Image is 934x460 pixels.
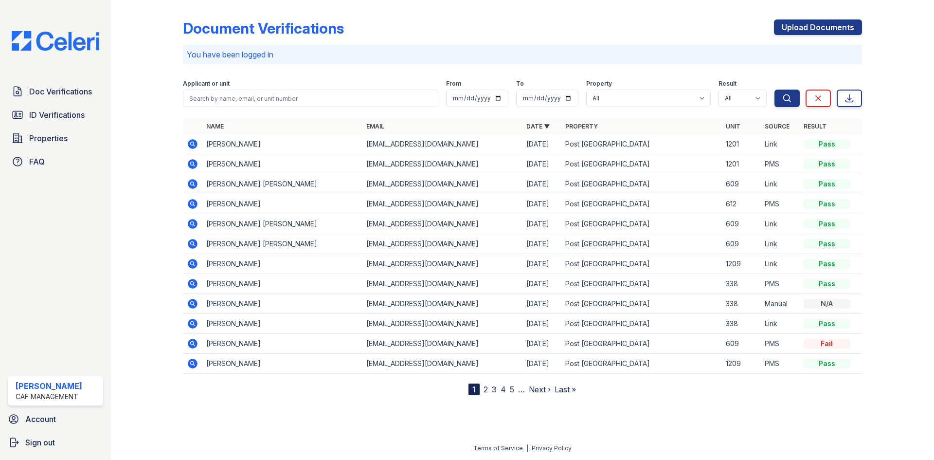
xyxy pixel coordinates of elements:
[555,385,576,394] a: Last »
[202,294,362,314] td: [PERSON_NAME]
[8,129,103,148] a: Properties
[561,234,721,254] td: Post [GEOGRAPHIC_DATA]
[765,123,790,130] a: Source
[761,134,800,154] td: Link
[202,274,362,294] td: [PERSON_NAME]
[761,274,800,294] td: PMS
[206,123,224,130] a: Name
[722,134,761,154] td: 1201
[561,134,721,154] td: Post [GEOGRAPHIC_DATA]
[722,214,761,234] td: 609
[761,154,800,174] td: PMS
[501,385,506,394] a: 4
[726,123,740,130] a: Unit
[468,384,480,395] div: 1
[761,314,800,334] td: Link
[510,385,514,394] a: 5
[362,334,522,354] td: [EMAIL_ADDRESS][DOMAIN_NAME]
[722,274,761,294] td: 338
[183,80,230,88] label: Applicant or unit
[526,123,550,130] a: Date ▼
[518,384,525,395] span: …
[722,314,761,334] td: 338
[362,354,522,374] td: [EMAIL_ADDRESS][DOMAIN_NAME]
[761,214,800,234] td: Link
[202,334,362,354] td: [PERSON_NAME]
[29,132,68,144] span: Properties
[561,354,721,374] td: Post [GEOGRAPHIC_DATA]
[4,409,107,429] a: Account
[522,214,561,234] td: [DATE]
[761,194,800,214] td: PMS
[722,154,761,174] td: 1201
[522,174,561,194] td: [DATE]
[565,123,598,130] a: Property
[561,334,721,354] td: Post [GEOGRAPHIC_DATA]
[8,105,103,125] a: ID Verifications
[761,294,800,314] td: Manual
[722,234,761,254] td: 609
[484,385,488,394] a: 2
[561,214,721,234] td: Post [GEOGRAPHIC_DATA]
[522,154,561,174] td: [DATE]
[804,139,850,149] div: Pass
[362,234,522,254] td: [EMAIL_ADDRESS][DOMAIN_NAME]
[561,194,721,214] td: Post [GEOGRAPHIC_DATA]
[522,254,561,274] td: [DATE]
[804,199,850,209] div: Pass
[804,319,850,329] div: Pass
[446,80,461,88] label: From
[761,174,800,194] td: Link
[561,274,721,294] td: Post [GEOGRAPHIC_DATA]
[522,334,561,354] td: [DATE]
[761,354,800,374] td: PMS
[522,234,561,254] td: [DATE]
[522,314,561,334] td: [DATE]
[722,294,761,314] td: 338
[522,134,561,154] td: [DATE]
[362,314,522,334] td: [EMAIL_ADDRESS][DOMAIN_NAME]
[29,86,92,97] span: Doc Verifications
[804,279,850,289] div: Pass
[29,109,85,121] span: ID Verifications
[362,274,522,294] td: [EMAIL_ADDRESS][DOMAIN_NAME]
[722,174,761,194] td: 609
[362,194,522,214] td: [EMAIL_ADDRESS][DOMAIN_NAME]
[202,134,362,154] td: [PERSON_NAME]
[8,152,103,171] a: FAQ
[202,234,362,254] td: [PERSON_NAME] [PERSON_NAME]
[522,354,561,374] td: [DATE]
[362,174,522,194] td: [EMAIL_ADDRESS][DOMAIN_NAME]
[722,334,761,354] td: 609
[362,294,522,314] td: [EMAIL_ADDRESS][DOMAIN_NAME]
[202,314,362,334] td: [PERSON_NAME]
[4,433,107,452] a: Sign out
[202,214,362,234] td: [PERSON_NAME] [PERSON_NAME]
[529,385,551,394] a: Next ›
[8,82,103,101] a: Doc Verifications
[29,156,45,167] span: FAQ
[492,385,497,394] a: 3
[16,380,82,392] div: [PERSON_NAME]
[25,413,56,425] span: Account
[561,294,721,314] td: Post [GEOGRAPHIC_DATA]
[25,437,55,448] span: Sign out
[362,254,522,274] td: [EMAIL_ADDRESS][DOMAIN_NAME]
[804,239,850,249] div: Pass
[4,31,107,51] img: CE_Logo_Blue-a8612792a0a2168367f1c8372b55b34899dd931a85d93a1a3d3e32e68fde9ad4.png
[183,19,344,37] div: Document Verifications
[522,194,561,214] td: [DATE]
[804,179,850,189] div: Pass
[516,80,524,88] label: To
[362,134,522,154] td: [EMAIL_ADDRESS][DOMAIN_NAME]
[362,214,522,234] td: [EMAIL_ADDRESS][DOMAIN_NAME]
[522,294,561,314] td: [DATE]
[366,123,384,130] a: Email
[774,19,862,35] a: Upload Documents
[761,334,800,354] td: PMS
[722,254,761,274] td: 1209
[532,444,572,452] a: Privacy Policy
[718,80,736,88] label: Result
[183,90,438,107] input: Search by name, email, or unit number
